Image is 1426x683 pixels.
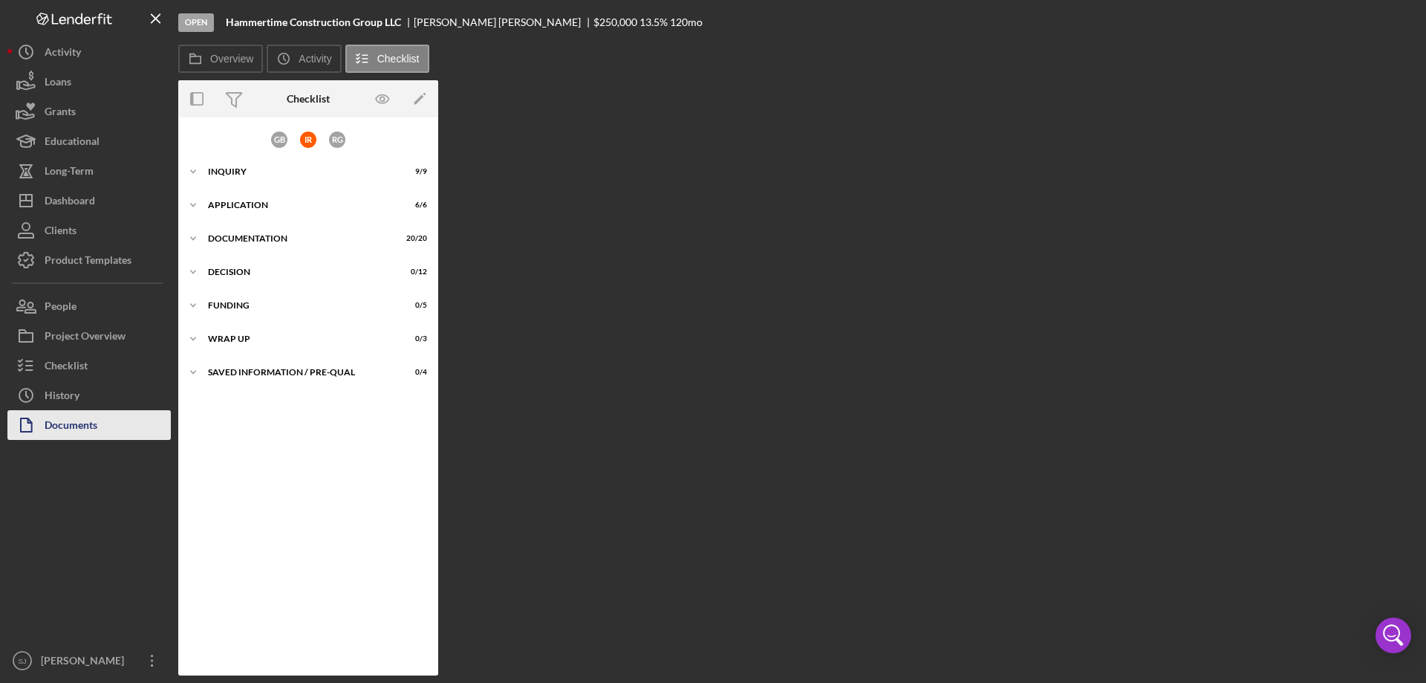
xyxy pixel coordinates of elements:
[45,291,76,325] div: People
[208,234,390,243] div: Documentation
[414,16,593,28] div: [PERSON_NAME] [PERSON_NAME]
[178,45,263,73] button: Overview
[271,132,287,148] div: G B
[45,410,97,444] div: Documents
[45,156,94,190] div: Long-Term
[7,291,171,321] button: People
[7,67,171,97] button: Loans
[670,16,703,28] div: 120 mo
[7,321,171,351] button: Project Overview
[45,321,126,355] div: Project Overview
[593,16,637,28] span: $250,000
[400,167,427,176] div: 9 / 9
[45,97,76,130] div: Grants
[210,53,253,65] label: Overview
[208,334,390,343] div: Wrap up
[400,268,427,276] div: 0 / 12
[7,186,171,216] button: Dashboard
[300,132,316,148] div: I R
[45,381,79,414] div: History
[45,216,76,249] div: Clients
[400,201,427,210] div: 6 / 6
[267,45,341,73] button: Activity
[45,37,81,71] div: Activity
[208,301,390,310] div: Funding
[400,234,427,243] div: 20 / 20
[400,301,427,310] div: 0 / 5
[329,132,345,148] div: R G
[7,351,171,381] button: Checklist
[18,657,26,665] text: SJ
[7,245,171,275] button: Product Templates
[1375,618,1411,653] div: Open Intercom Messenger
[208,201,390,210] div: Application
[208,167,390,176] div: Inquiry
[45,351,88,384] div: Checklist
[45,186,95,219] div: Dashboard
[178,13,214,32] div: Open
[345,45,429,73] button: Checklist
[45,126,100,160] div: Educational
[208,368,390,377] div: Saved Information / Pre-Qual
[7,37,171,67] button: Activity
[377,53,420,65] label: Checklist
[45,67,71,100] div: Loans
[7,646,171,676] button: SJ[PERSON_NAME]
[7,381,171,410] button: History
[287,93,330,105] div: Checklist
[639,16,668,28] div: 13.5 %
[400,334,427,343] div: 0 / 3
[299,53,331,65] label: Activity
[7,126,171,156] button: Educational
[7,410,171,440] button: Documents
[400,368,427,377] div: 0 / 4
[226,16,401,28] b: Hammertime Construction Group LLC
[208,268,390,276] div: Decision
[7,156,171,186] button: Long-Term
[37,646,134,679] div: [PERSON_NAME]
[45,245,131,279] div: Product Templates
[7,216,171,245] button: Clients
[7,97,171,126] button: Grants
